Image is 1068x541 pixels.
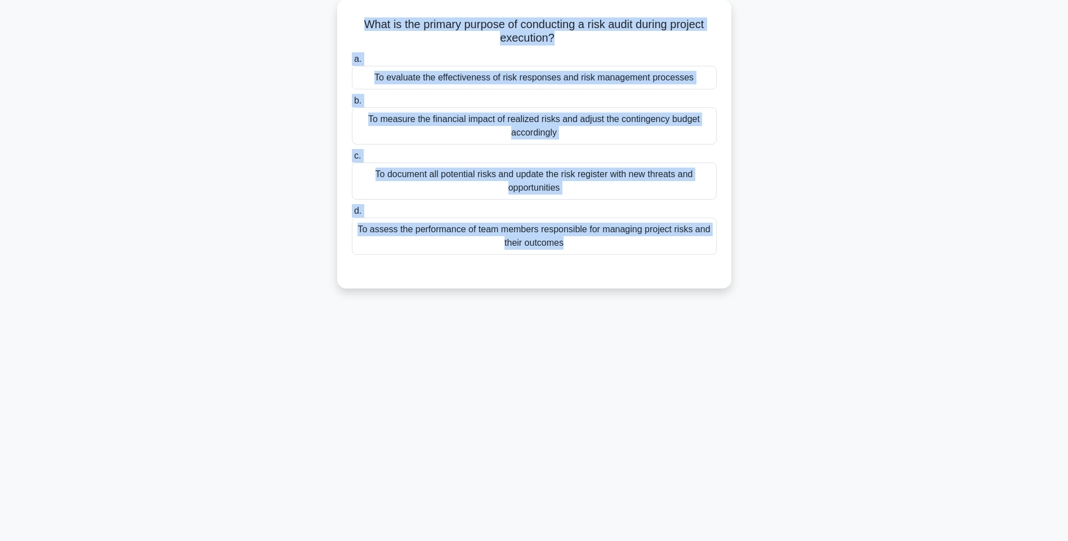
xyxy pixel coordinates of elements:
[354,151,361,160] span: c.
[352,66,717,89] div: To evaluate the effectiveness of risk responses and risk management processes
[352,163,717,200] div: To document all potential risks and update the risk register with new threats and opportunities
[352,107,717,145] div: To measure the financial impact of realized risks and adjust the contingency budget accordingly
[354,206,361,215] span: d.
[354,96,361,105] span: b.
[351,17,718,46] h5: What is the primary purpose of conducting a risk audit during project execution?
[352,218,717,255] div: To assess the performance of team members responsible for managing project risks and their outcomes
[354,54,361,64] span: a.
